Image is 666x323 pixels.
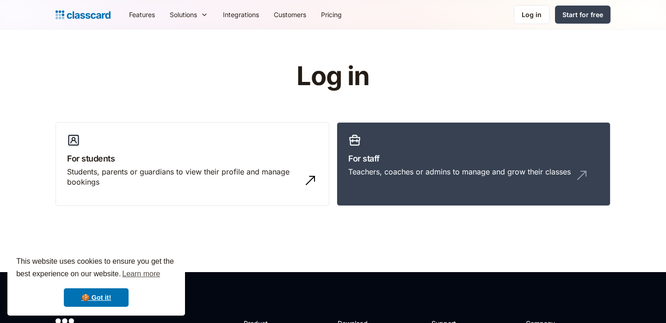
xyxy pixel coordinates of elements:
a: Features [122,4,162,25]
a: Customers [266,4,314,25]
div: Teachers, coaches or admins to manage and grow their classes [348,167,571,177]
div: Solutions [170,10,197,19]
h1: Log in [186,62,480,91]
a: Log in [514,5,549,24]
a: dismiss cookie message [64,288,129,307]
h3: For students [67,152,318,165]
h3: For staff [348,152,599,165]
div: Students, parents or guardians to view their profile and manage bookings [67,167,299,187]
a: For staffTeachers, coaches or admins to manage and grow their classes [337,122,610,206]
a: Integrations [216,4,266,25]
div: Solutions [162,4,216,25]
div: Log in [522,10,542,19]
a: Pricing [314,4,349,25]
div: cookieconsent [7,247,185,316]
a: Start for free [555,6,610,24]
a: home [55,8,111,21]
div: Start for free [562,10,603,19]
span: This website uses cookies to ensure you get the best experience on our website. [16,256,176,281]
a: For studentsStudents, parents or guardians to view their profile and manage bookings [55,122,329,206]
a: learn more about cookies [121,267,161,281]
